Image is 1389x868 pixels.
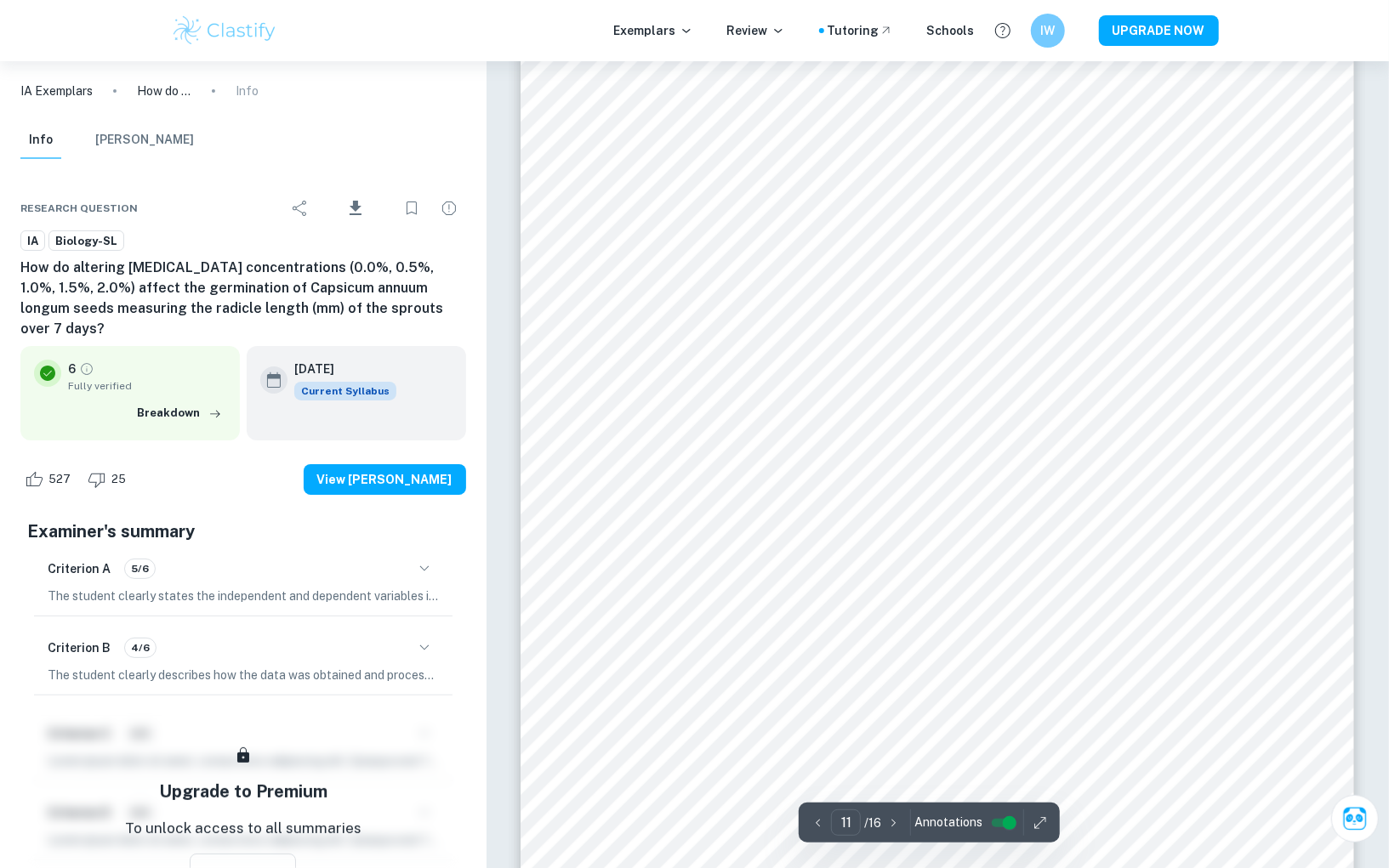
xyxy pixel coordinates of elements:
[137,82,191,100] p: How do altering [MEDICAL_DATA] concentrations (0.0%, 0.5%, 1.0%, 1.5%, 2.0%) affect the germinati...
[828,21,893,40] a: Tutoring
[432,191,466,225] div: Report issue
[927,21,975,40] a: Schools
[83,466,135,493] div: Dislike
[125,640,156,655] span: 4/6
[20,466,80,493] div: Like
[1099,15,1219,46] button: UPGRADE NOW
[48,666,439,684] p: The student clearly describes how the data was obtained and processed, providing explicit process...
[171,14,279,48] img: Clastify logo
[988,16,1017,45] button: Help and Feedback
[20,201,138,216] span: Research question
[236,82,259,100] p: Info
[133,400,226,426] button: Breakdown
[48,638,111,657] h6: Criterion B
[304,464,466,495] button: View [PERSON_NAME]
[294,382,396,400] span: Current Syllabus
[321,186,391,230] div: Download
[20,258,466,339] h6: How do altering [MEDICAL_DATA] concentrations (0.0%, 0.5%, 1.0%, 1.5%, 2.0%) affect the germinati...
[283,191,317,225] div: Share
[395,191,429,225] div: Bookmark
[125,818,361,840] p: To unlock access to all summaries
[20,230,45,252] a: IA
[125,561,155,576] span: 5/6
[48,559,111,578] h6: Criterion A
[294,360,383,378] h6: [DATE]
[39,471,80,488] span: 527
[27,519,459,544] h5: Examiner's summary
[20,122,61,159] button: Info
[1331,795,1379,842] button: Ask Clai
[49,233,123,250] span: Biology-SL
[48,230,124,252] a: Biology-SL
[21,233,44,250] span: IA
[95,122,194,159] button: [PERSON_NAME]
[614,21,693,40] p: Exemplars
[20,82,93,100] a: IA Exemplars
[864,814,881,832] p: / 16
[68,360,76,378] p: 6
[68,378,226,394] span: Fully verified
[48,587,439,605] p: The student clearly states the independent and dependent variables in the research question, spec...
[1038,21,1057,40] h6: IW
[1031,14,1065,48] button: IW
[159,779,327,804] h5: Upgrade to Premium
[102,471,135,488] span: 25
[294,382,396,400] div: This exemplar is based on the current syllabus. Feel free to refer to it for inspiration/ideas wh...
[914,814,982,831] span: Annotations
[727,21,785,40] p: Review
[79,361,94,377] a: Grade fully verified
